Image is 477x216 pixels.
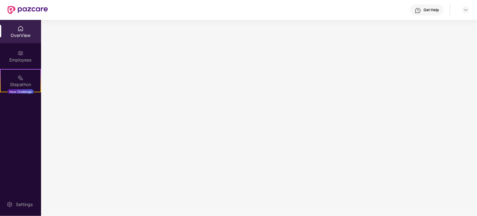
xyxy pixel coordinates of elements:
[7,6,48,14] img: New Pazcare Logo
[17,25,24,32] img: svg+xml;base64,PHN2ZyBpZD0iSG9tZSIgeG1sbnM9Imh0dHA6Ly93d3cudzMub3JnLzIwMDAvc3ZnIiB3aWR0aD0iMjAiIG...
[17,75,24,81] img: svg+xml;base64,PHN2ZyB4bWxucz0iaHR0cDovL3d3dy53My5vcmcvMjAwMC9zdmciIHdpZHRoPSIyMSIgaGVpZ2h0PSIyMC...
[7,201,13,208] img: svg+xml;base64,PHN2ZyBpZD0iU2V0dGluZy0yMHgyMCIgeG1sbnM9Imh0dHA6Ly93d3cudzMub3JnLzIwMDAvc3ZnIiB3aW...
[424,7,439,12] div: Get Help
[1,81,40,88] div: Stepathon
[463,7,468,12] img: svg+xml;base64,PHN2ZyBpZD0iRHJvcGRvd24tMzJ4MzIiIHhtbG5zPSJodHRwOi8vd3d3LnczLm9yZy8yMDAwL3N2ZyIgd2...
[415,7,421,14] img: svg+xml;base64,PHN2ZyBpZD0iSGVscC0zMngzMiIgeG1sbnM9Imh0dHA6Ly93d3cudzMub3JnLzIwMDAvc3ZnIiB3aWR0aD...
[7,89,34,94] div: New Challenge
[17,50,24,56] img: svg+xml;base64,PHN2ZyBpZD0iRW1wbG95ZWVzIiB4bWxucz0iaHR0cDovL3d3dy53My5vcmcvMjAwMC9zdmciIHdpZHRoPS...
[14,201,35,208] div: Settings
